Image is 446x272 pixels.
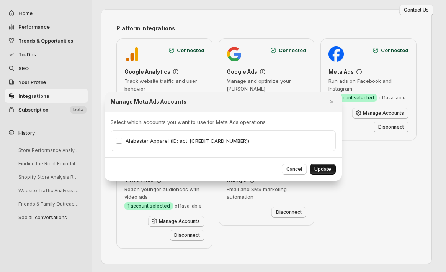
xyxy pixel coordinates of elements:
[126,138,249,144] span: Alabaster Apparel (ID: act_[CREDIT_CARD_NUMBER])
[282,164,307,175] button: Cancel
[310,164,336,175] button: Update
[286,166,302,172] span: Cancel
[111,98,186,106] h2: Manage Meta Ads Accounts
[314,166,331,172] span: Update
[327,96,337,107] button: Close
[111,118,336,126] p: Select which accounts you want to use for Meta Ads operations:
